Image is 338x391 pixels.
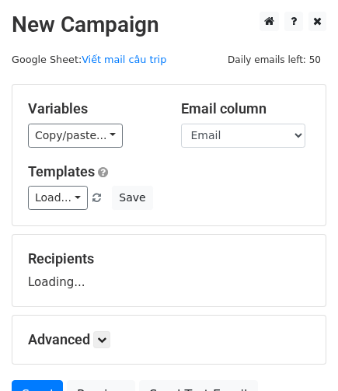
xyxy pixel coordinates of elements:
[12,12,326,38] h2: New Campaign
[28,250,310,267] h5: Recipients
[181,100,311,117] h5: Email column
[222,54,326,65] a: Daily emails left: 50
[12,54,166,65] small: Google Sheet:
[28,124,123,148] a: Copy/paste...
[222,51,326,68] span: Daily emails left: 50
[28,331,310,348] h5: Advanced
[82,54,166,65] a: Viết mail câu trip
[112,186,152,210] button: Save
[28,186,88,210] a: Load...
[28,100,158,117] h5: Variables
[28,250,310,291] div: Loading...
[28,163,95,180] a: Templates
